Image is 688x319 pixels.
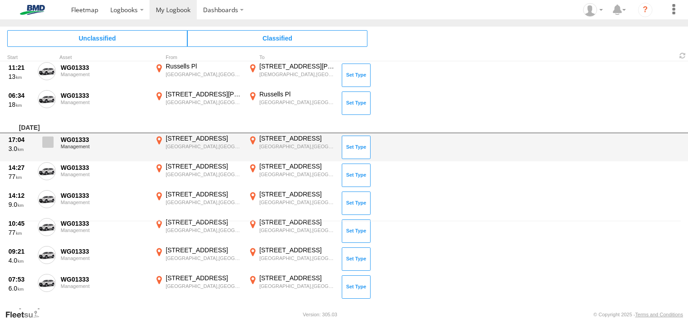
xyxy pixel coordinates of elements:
div: [STREET_ADDRESS] [259,274,335,282]
div: [GEOGRAPHIC_DATA],[GEOGRAPHIC_DATA] [259,227,335,233]
div: [STREET_ADDRESS] [166,134,242,142]
div: WG01333 [61,64,148,72]
div: 14:12 [9,191,33,200]
button: Click to Set [342,191,371,215]
div: 77 [9,228,33,237]
div: Management [61,72,148,77]
div: [STREET_ADDRESS] [166,274,242,282]
div: [GEOGRAPHIC_DATA],[GEOGRAPHIC_DATA] [166,71,242,77]
div: 6.0 [9,284,33,292]
div: [GEOGRAPHIC_DATA],[GEOGRAPHIC_DATA] [259,283,335,289]
div: WG01333 [61,219,148,228]
div: To [247,55,337,60]
div: 13 [9,73,33,81]
div: Management [61,283,148,289]
label: Click to View Event Location [153,218,243,244]
button: Click to Set [342,136,371,159]
a: Visit our Website [5,310,46,319]
div: Asset [59,55,149,60]
div: [GEOGRAPHIC_DATA],[GEOGRAPHIC_DATA] [166,283,242,289]
div: Management [61,200,148,205]
button: Click to Set [342,219,371,243]
div: 10:45 [9,219,33,228]
div: 18 [9,100,33,109]
div: [STREET_ADDRESS] [166,246,242,254]
div: Russells Pl [166,62,242,70]
div: 17:04 [9,136,33,144]
div: [GEOGRAPHIC_DATA],[GEOGRAPHIC_DATA] [259,99,335,105]
div: [GEOGRAPHIC_DATA],[GEOGRAPHIC_DATA] [259,143,335,150]
label: Click to View Event Location [153,190,243,216]
div: From [153,55,243,60]
div: WG01333 [61,191,148,200]
div: [GEOGRAPHIC_DATA],[GEOGRAPHIC_DATA] [166,199,242,205]
div: [GEOGRAPHIC_DATA],[GEOGRAPHIC_DATA] [166,255,242,261]
div: Management [61,100,148,105]
div: WG01333 [61,247,148,255]
div: [STREET_ADDRESS] [166,218,242,226]
div: 14:27 [9,164,33,172]
label: Click to View Event Location [153,90,243,116]
div: 3.0 [9,145,33,153]
div: Russells Pl [259,90,335,98]
div: WG01333 [61,164,148,172]
label: Click to View Event Location [153,274,243,300]
button: Click to Set [342,164,371,187]
div: [GEOGRAPHIC_DATA],[GEOGRAPHIC_DATA] [166,143,242,150]
div: [GEOGRAPHIC_DATA],[GEOGRAPHIC_DATA] [166,99,242,105]
a: Terms and Conditions [635,312,683,317]
label: Click to View Event Location [247,218,337,244]
div: [GEOGRAPHIC_DATA],[GEOGRAPHIC_DATA] [259,255,335,261]
div: [STREET_ADDRESS] [259,190,335,198]
div: Click to Sort [7,55,34,60]
span: Refresh [677,51,688,60]
label: Click to View Event Location [247,246,337,272]
div: [STREET_ADDRESS] [259,134,335,142]
div: Version: 305.03 [303,312,337,317]
label: Click to View Event Location [247,134,337,160]
img: bmd-logo.svg [9,5,56,15]
div: [STREET_ADDRESS] [259,246,335,254]
div: 07:53 [9,275,33,283]
i: ? [638,3,652,17]
div: WG01333 [61,275,148,283]
label: Click to View Event Location [153,62,243,88]
div: 09:21 [9,247,33,255]
button: Click to Set [342,247,371,271]
div: [STREET_ADDRESS] [259,162,335,170]
label: Click to View Event Location [153,134,243,160]
div: 77 [9,173,33,181]
div: WG01333 [61,136,148,144]
div: WG01333 [61,91,148,100]
div: Management [61,255,148,261]
div: [GEOGRAPHIC_DATA],[GEOGRAPHIC_DATA] [166,227,242,233]
div: © Copyright 2025 - [593,312,683,317]
div: Alyssa Willder [580,3,606,17]
div: Management [61,172,148,177]
label: Click to View Event Location [247,190,337,216]
span: Click to view Unclassified Trips [7,30,187,46]
div: [GEOGRAPHIC_DATA],[GEOGRAPHIC_DATA] [166,171,242,178]
div: [STREET_ADDRESS] [166,162,242,170]
div: 9.0 [9,201,33,209]
div: Management [61,228,148,233]
div: [STREET_ADDRESS][PERSON_NAME] [166,90,242,98]
span: Click to view Classified Trips [187,30,367,46]
div: Management [61,144,148,149]
label: Click to View Event Location [247,162,337,188]
label: Click to View Event Location [247,274,337,300]
button: Click to Set [342,275,371,299]
label: Click to View Event Location [247,90,337,116]
label: Click to View Event Location [153,246,243,272]
div: [GEOGRAPHIC_DATA],[GEOGRAPHIC_DATA] [259,199,335,205]
div: [STREET_ADDRESS] [259,218,335,226]
div: [GEOGRAPHIC_DATA],[GEOGRAPHIC_DATA] [259,171,335,178]
div: [DEMOGRAPHIC_DATA],[GEOGRAPHIC_DATA] [259,71,335,77]
button: Click to Set [342,64,371,87]
label: Click to View Event Location [247,62,337,88]
div: 11:21 [9,64,33,72]
div: 4.0 [9,256,33,264]
label: Click to View Event Location [153,162,243,188]
div: [STREET_ADDRESS] [166,190,242,198]
div: 06:34 [9,91,33,100]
